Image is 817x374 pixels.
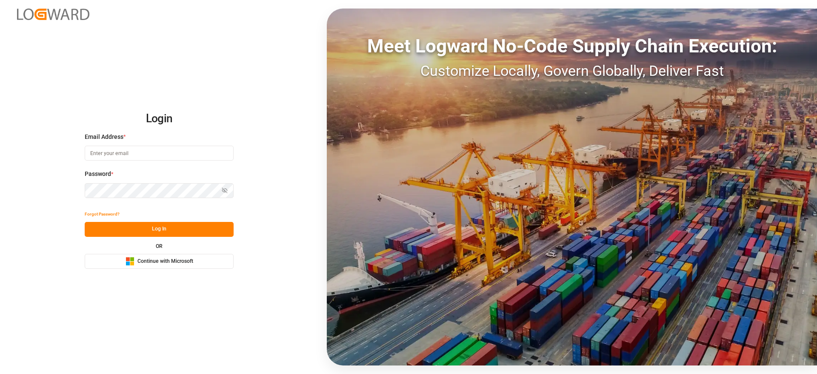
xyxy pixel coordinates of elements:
[327,60,817,82] div: Customize Locally, Govern Globally, Deliver Fast
[85,132,123,141] span: Email Address
[85,207,120,222] button: Forgot Password?
[85,222,234,237] button: Log In
[85,105,234,132] h2: Login
[85,254,234,269] button: Continue with Microsoft
[156,244,163,249] small: OR
[137,258,193,265] span: Continue with Microsoft
[85,146,234,161] input: Enter your email
[17,9,89,20] img: Logward_new_orange.png
[327,32,817,60] div: Meet Logward No-Code Supply Chain Execution:
[85,170,111,178] span: Password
